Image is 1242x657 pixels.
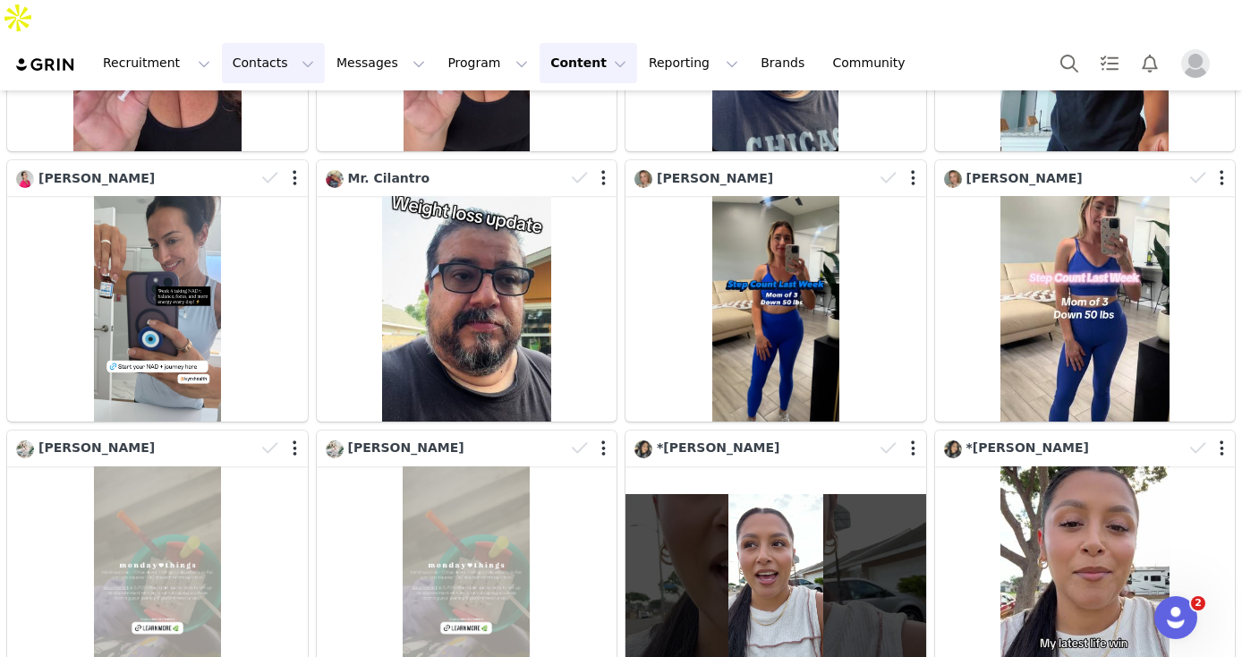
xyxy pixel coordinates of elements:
button: Notifications [1130,43,1170,83]
img: 6219d5dd-fc3f-4704-b764-f56ef793cc5b.jpg [16,170,34,188]
a: Tasks [1090,43,1129,83]
button: Contacts [222,43,325,83]
button: Recruitment [92,43,221,83]
button: Content [540,43,637,83]
img: grin logo [14,56,77,73]
span: Mr. Cilantro [348,171,430,185]
button: Reporting [638,43,749,83]
span: [PERSON_NAME] [657,171,773,185]
img: 2cc15092-9ec3-486b-9511-72319665b8f5.jpg [634,170,652,188]
span: *[PERSON_NAME] [657,440,779,455]
button: Profile [1170,49,1228,78]
button: Messages [326,43,436,83]
span: [PERSON_NAME] [348,440,464,455]
span: [PERSON_NAME] [38,440,155,455]
iframe: Intercom live chat [1154,596,1197,639]
span: [PERSON_NAME] [966,171,1083,185]
span: 2 [1191,596,1205,610]
img: 6e809f62-9470-4bea-aa21-2244c855a20f.jpg [326,170,344,188]
img: 98bb13aa-dc62-4822-b809-5153c0f9ef06.jpg [944,440,962,458]
img: e053eb5f-3b56-40ab-9607-da670ffb314c.jpg [16,440,34,458]
a: Community [822,43,924,83]
img: 2cc15092-9ec3-486b-9511-72319665b8f5.jpg [944,170,962,188]
span: *[PERSON_NAME] [966,440,1089,455]
span: [PERSON_NAME] [38,171,155,185]
a: Brands [750,43,821,83]
img: 98bb13aa-dc62-4822-b809-5153c0f9ef06.jpg [634,440,652,458]
button: Program [437,43,539,83]
img: e053eb5f-3b56-40ab-9607-da670ffb314c.jpg [326,440,344,458]
img: placeholder-profile.jpg [1181,49,1210,78]
button: Search [1050,43,1089,83]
